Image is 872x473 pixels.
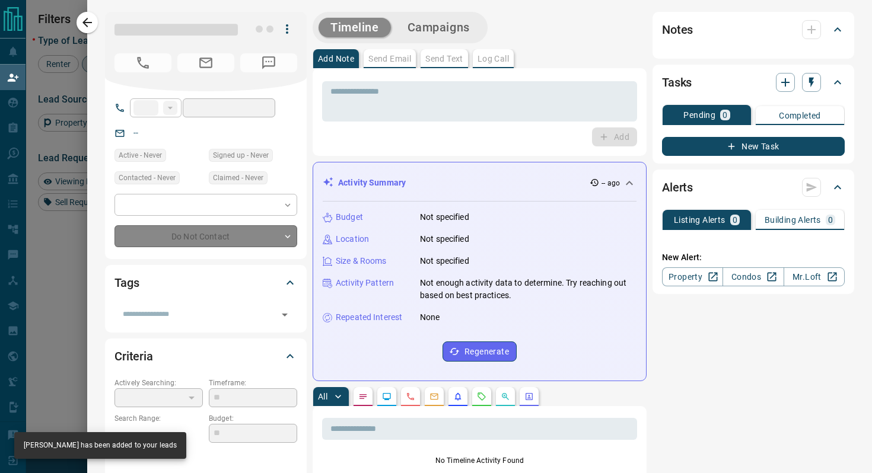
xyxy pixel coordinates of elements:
[114,449,297,460] p: Areas Searched:
[524,392,534,401] svg: Agent Actions
[336,255,387,267] p: Size & Rooms
[828,216,833,224] p: 0
[662,178,693,197] h2: Alerts
[114,378,203,388] p: Actively Searching:
[723,111,727,119] p: 0
[240,53,297,72] span: No Number
[779,111,821,120] p: Completed
[765,216,821,224] p: Building Alerts
[213,172,263,184] span: Claimed - Never
[443,341,517,362] button: Regenerate
[209,413,297,424] p: Budget:
[683,111,715,119] p: Pending
[119,149,162,161] span: Active - Never
[662,20,693,39] h2: Notes
[420,311,440,324] p: None
[319,18,391,37] button: Timeline
[662,267,723,286] a: Property
[336,277,394,289] p: Activity Pattern
[429,392,439,401] svg: Emails
[733,216,737,224] p: 0
[662,15,845,44] div: Notes
[662,68,845,97] div: Tasks
[336,233,369,245] p: Location
[114,269,297,297] div: Tags
[209,378,297,388] p: Timeframe:
[662,73,692,92] h2: Tasks
[323,172,637,194] div: Activity Summary-- ago
[662,251,845,264] p: New Alert:
[114,424,203,443] p: -- - --
[24,436,177,455] div: [PERSON_NAME] has been added to your leads
[318,55,354,63] p: Add Note
[114,273,139,292] h2: Tags
[501,392,510,401] svg: Opportunities
[406,392,415,401] svg: Calls
[382,392,392,401] svg: Lead Browsing Activity
[453,392,463,401] svg: Listing Alerts
[420,277,637,302] p: Not enough activity data to determine. Try reaching out based on best practices.
[114,342,297,370] div: Criteria
[336,211,363,223] p: Budget
[396,18,482,37] button: Campaigns
[477,392,486,401] svg: Requests
[784,267,845,286] a: Mr.Loft
[336,311,402,324] p: Repeated Interest
[358,392,368,401] svg: Notes
[177,53,234,72] span: No Email
[114,413,203,424] p: Search Range:
[420,255,469,267] p: Not specified
[662,137,845,156] button: New Task
[420,211,469,223] p: Not specified
[602,178,620,188] p: -- ago
[662,173,845,202] div: Alerts
[723,267,784,286] a: Condos
[114,225,297,247] div: Do Not Contact
[276,306,293,323] button: Open
[674,216,725,224] p: Listing Alerts
[114,53,171,72] span: No Number
[318,392,327,401] p: All
[119,172,176,184] span: Contacted - Never
[420,233,469,245] p: Not specified
[338,177,406,189] p: Activity Summary
[322,455,637,466] p: No Timeline Activity Found
[133,128,138,138] a: --
[213,149,269,161] span: Signed up - Never
[114,347,153,366] h2: Criteria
